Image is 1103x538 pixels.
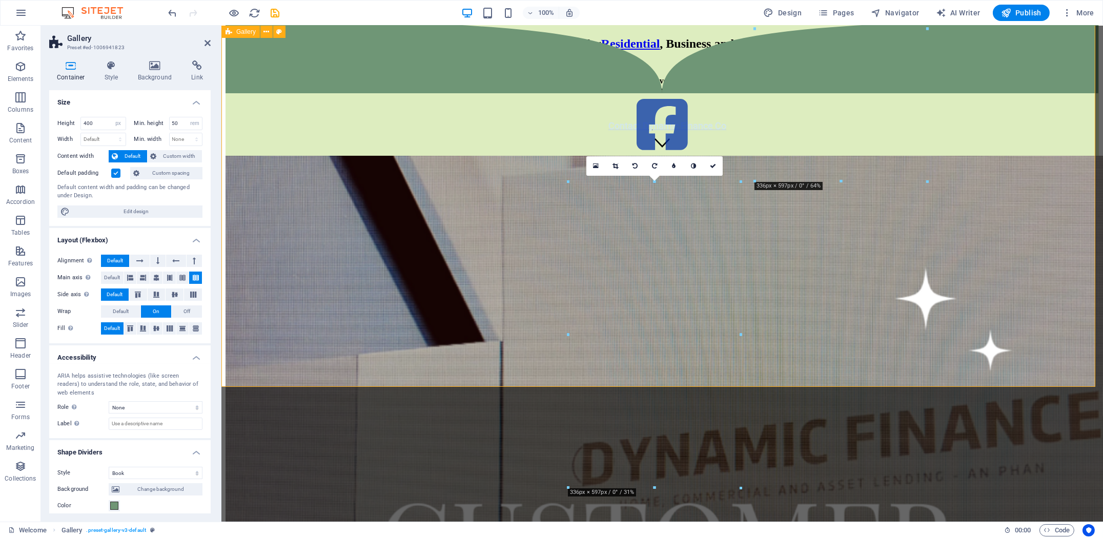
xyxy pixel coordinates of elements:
[167,7,179,19] i: Undo: Change minimum height (Ctrl+Z)
[87,524,146,536] span: . preset-gallery-v3-default
[73,205,199,218] span: Edit design
[101,305,140,318] button: Default
[814,5,858,21] button: Pages
[109,483,202,495] button: Change background
[57,205,202,218] button: Edit design
[107,288,122,301] span: Default
[57,469,71,476] span: Style
[121,150,144,162] span: Default
[104,272,120,284] span: Default
[538,7,555,19] h6: 100%
[760,5,806,21] button: Design
[130,60,184,82] h4: Background
[141,305,171,318] button: On
[684,156,703,176] a: Greyscale
[8,524,47,536] a: Click to cancel selection. Double-click to open Pages
[664,156,684,176] a: Blur
[113,305,129,318] span: Default
[10,290,31,298] p: Images
[49,440,211,459] h4: Shape Dividers
[109,418,202,430] input: Use a descriptive name
[249,7,261,19] button: reload
[932,5,985,21] button: AI Writer
[160,150,199,162] span: Custom width
[6,198,35,206] p: Accordion
[1001,8,1041,18] span: Publish
[150,527,155,533] i: This element is a customizable preset
[993,5,1050,21] button: Publish
[134,136,169,142] label: Min. width
[249,7,261,19] i: Reload page
[57,483,109,495] label: Background
[101,288,129,301] button: Default
[49,345,211,364] h4: Accessibility
[57,322,101,335] label: Fill
[183,305,190,318] span: Off
[57,305,101,318] label: Wrap
[97,60,130,82] h4: Style
[11,413,30,421] p: Forms
[122,483,199,495] span: Change background
[104,322,120,335] span: Default
[13,321,29,329] p: Slider
[134,120,169,126] label: Min. height
[57,418,109,430] label: Label
[59,7,136,19] img: Editor Logo
[760,5,806,21] div: Design (Ctrl+Alt+Y)
[67,34,211,43] h2: Gallery
[9,136,32,144] p: Content
[11,382,30,390] p: Footer
[8,259,33,267] p: Features
[101,255,129,267] button: Default
[57,136,80,142] label: Width
[5,474,36,483] p: Collections
[57,401,79,413] span: Role
[7,44,33,52] p: Favorites
[1062,8,1094,18] span: More
[565,8,574,17] i: On resize automatically adjust zoom level to fit chosen device.
[101,322,124,335] button: Default
[228,7,240,19] button: Click here to leave preview mode and continue editing
[62,524,83,536] span: Click to select. Double-click to edit
[8,75,34,83] p: Elements
[586,156,606,176] a: Select files from the file manager, stock photos, or upload file(s)
[49,90,211,109] h4: Size
[57,255,101,267] label: Alignment
[1004,524,1031,536] h6: Session time
[871,8,920,18] span: Navigator
[49,228,211,246] h4: Layout (Flexbox)
[523,7,559,19] button: 100%
[57,150,109,162] label: Content width
[183,60,211,82] h4: Link
[148,150,202,162] button: Custom width
[1044,524,1070,536] span: Code
[645,156,664,176] a: Rotate right 90°
[1058,5,1098,21] button: More
[6,444,34,452] p: Marketing
[57,183,202,200] div: Default content width and padding can be changed under Design.
[142,167,199,179] span: Custom spacing
[172,305,202,318] button: Off
[236,29,256,35] span: Gallery
[101,272,124,284] button: Default
[57,372,202,398] div: ARIA helps assistive technologies (like screen readers) to understand the role, state, and behavi...
[167,7,179,19] button: undo
[153,305,159,318] span: On
[109,150,147,162] button: Default
[270,7,281,19] i: Save (Ctrl+S)
[49,60,97,82] h4: Container
[57,167,111,179] label: Default padding
[107,255,123,267] span: Default
[1039,524,1074,536] button: Code
[67,43,190,52] h3: Preset #ed-1006941823
[703,156,723,176] a: Confirm ( Ctrl ⏎ )
[8,106,33,114] p: Columns
[11,229,30,237] p: Tables
[10,351,31,360] p: Header
[57,272,101,284] label: Main axis
[625,156,645,176] a: Rotate left 90°
[12,167,29,175] p: Boxes
[1022,526,1024,534] span: :
[936,8,981,18] span: AI Writer
[1082,524,1095,536] button: Usercentrics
